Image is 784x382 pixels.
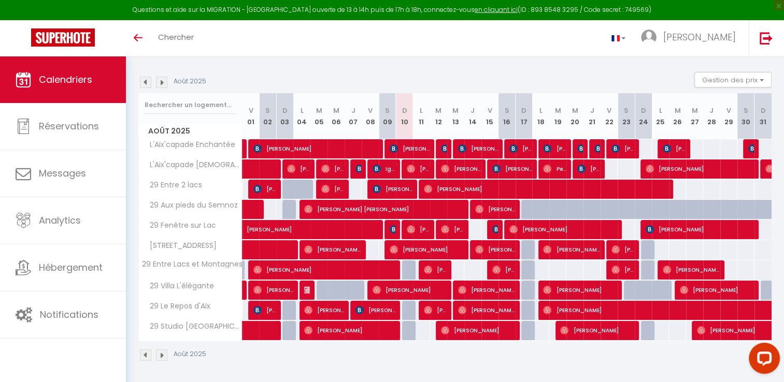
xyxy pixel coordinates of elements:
span: [PERSON_NAME] [577,159,600,179]
span: 29 Entre 2 lacs [140,180,205,191]
span: Analytics [39,214,81,227]
span: [PERSON_NAME] [PERSON_NAME] [304,199,464,219]
span: Notifications [40,308,98,321]
abbr: M [674,106,680,115]
abbr: D [402,106,407,115]
span: [PERSON_NAME] [646,219,754,239]
th: 16 [498,93,516,139]
th: 19 [549,93,566,139]
span: [PERSON_NAME] [543,240,600,259]
th: 06 [327,93,345,139]
a: [PERSON_NAME] [243,220,260,240]
abbr: D [521,106,526,115]
span: [PERSON_NAME] [663,31,736,43]
span: [PERSON_NAME] [611,139,634,158]
span: [PERSON_NAME] [253,300,276,320]
span: [PERSON_NAME] [646,159,754,179]
span: [PERSON_NAME] [509,139,532,158]
img: logout [760,32,773,45]
th: 25 [652,93,669,139]
span: [PERSON_NAME] [373,179,412,199]
abbr: S [624,106,629,115]
span: [PERSON_NAME] [543,139,566,158]
span: [PERSON_NAME] [407,159,430,179]
th: 01 [243,93,260,139]
abbr: J [351,106,355,115]
span: [STREET_ADDRESS] [140,240,219,252]
span: [PERSON_NAME] [424,300,447,320]
abbr: V [726,106,731,115]
abbr: D [282,106,288,115]
abbr: L [539,106,543,115]
span: [PERSON_NAME] [373,280,447,300]
span: [PERSON_NAME] [441,219,464,239]
span: Hébergement [39,261,103,274]
th: 05 [310,93,327,139]
span: 29 Le Repos d'Aix [140,301,213,312]
span: [PERSON_NAME] [492,260,515,280]
abbr: M [452,106,459,115]
span: [PERSON_NAME] [253,280,293,300]
th: 07 [345,93,362,139]
th: 10 [396,93,413,139]
th: 24 [635,93,652,139]
abbr: J [590,106,594,115]
span: 29 Villa L'élégante [140,281,217,292]
span: [PERSON_NAME] [253,260,396,280]
span: [PERSON_NAME] [424,179,669,199]
span: Perret Loan [543,159,566,179]
th: 18 [532,93,549,139]
span: Août 2025 [139,124,242,139]
span: [PERSON_NAME] [407,219,430,239]
abbr: V [368,106,373,115]
span: 29 Entre Lacs et Montagnes [140,260,243,268]
th: 22 [601,93,618,139]
span: 29 Fenêtre sur Lac [140,220,219,231]
span: [PERSON_NAME] [390,219,395,239]
span: [PERSON_NAME] [304,300,344,320]
span: [PERSON_NAME] [611,240,634,259]
span: [PERSON_NAME] [253,179,276,199]
span: [PERSON_NAME] [663,139,686,158]
th: 28 [703,93,720,139]
span: [PERSON_NAME] [748,139,754,158]
span: [PERSON_NAME] [475,199,515,219]
span: [PERSON_NAME] [247,214,437,234]
abbr: V [488,106,492,115]
span: Calendriers [39,73,92,86]
button: Gestion des prix [694,72,772,87]
th: 31 [754,93,772,139]
img: ... [641,30,657,45]
abbr: S [265,106,270,115]
th: 03 [276,93,293,139]
span: [PERSON_NAME] [458,139,498,158]
abbr: J [709,106,714,115]
span: [PERSON_NAME] [680,280,754,300]
span: [PERSON_NAME] [321,159,344,179]
span: Réservations [39,120,99,133]
abbr: S [385,106,390,115]
span: [PERSON_NAME] [441,139,447,158]
th: 30 [737,93,754,139]
th: 11 [413,93,430,139]
img: Super Booking [31,28,95,47]
span: [PERSON_NAME] [509,219,618,239]
input: Rechercher un logement... [145,96,236,114]
span: [PERSON_NAME] [253,139,379,158]
a: en cliquant ici [475,5,518,14]
span: [PERSON_NAME] [663,260,720,280]
span: Ignace CISS [373,159,395,179]
abbr: J [471,106,475,115]
a: ... [PERSON_NAME] [633,20,749,56]
abbr: M [333,106,339,115]
abbr: M [691,106,697,115]
span: Messages [39,167,86,180]
abbr: M [435,106,441,115]
abbr: L [301,106,304,115]
th: 26 [669,93,686,139]
th: 08 [362,93,379,139]
a: [PERSON_NAME][DATE] [243,139,248,159]
span: Reste l'aprem en plus [304,280,310,300]
span: [PERSON_NAME] [611,260,634,280]
th: 02 [259,93,276,139]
